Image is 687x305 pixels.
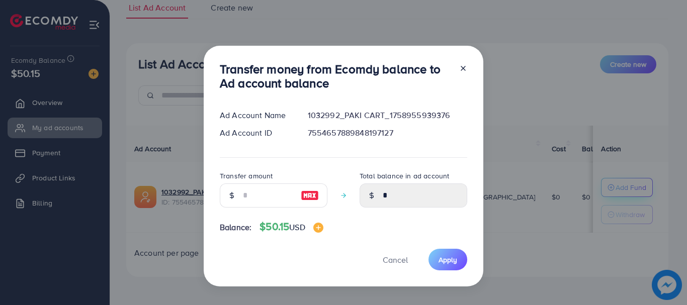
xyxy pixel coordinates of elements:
span: Balance: [220,222,251,233]
span: Cancel [383,254,408,265]
button: Apply [428,249,467,270]
div: 7554657889848197127 [300,127,475,139]
h3: Transfer money from Ecomdy balance to Ad account balance [220,62,451,91]
div: Ad Account ID [212,127,300,139]
div: 1032992_PAKI CART_1758955939376 [300,110,475,121]
img: image [301,189,319,201]
div: Ad Account Name [212,110,300,121]
span: Apply [439,255,457,265]
label: Transfer amount [220,171,273,181]
img: image [313,223,323,233]
label: Total balance in ad account [360,171,449,181]
h4: $50.15 [260,221,323,233]
span: USD [289,222,305,233]
button: Cancel [370,249,420,270]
